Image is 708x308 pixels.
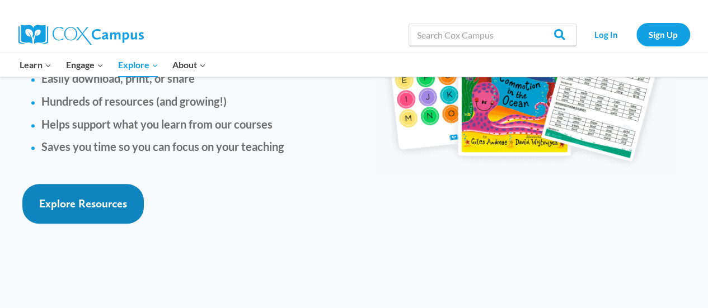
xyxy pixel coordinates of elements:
[22,184,144,224] a: Explore Resources
[111,53,166,77] button: Child menu of Explore
[636,23,690,46] a: Sign Up
[41,72,195,85] strong: Easily download, print, or share
[59,53,111,77] button: Child menu of Engage
[13,53,213,77] nav: Primary Navigation
[41,117,273,131] strong: Helps support what you learn from our courses
[41,140,284,153] strong: Saves you time so you can focus on your teaching
[582,23,690,46] nav: Secondary Navigation
[39,197,127,210] span: Explore Resources
[18,25,144,45] img: Cox Campus
[582,23,631,46] a: Log In
[165,53,213,77] button: Child menu of About
[409,23,576,46] input: Search Cox Campus
[41,94,227,108] strong: Hundreds of resources (and growing!)
[372,1,679,178] img: educator-courses-img
[13,53,59,77] button: Child menu of Learn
